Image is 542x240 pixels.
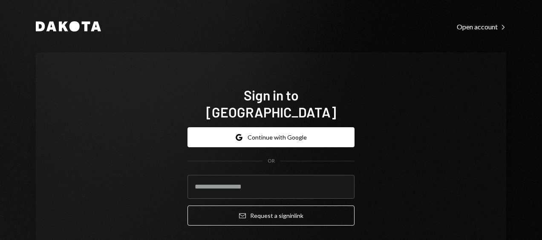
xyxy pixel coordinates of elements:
[187,127,355,147] button: Continue with Google
[457,23,506,31] div: Open account
[187,206,355,226] button: Request a signinlink
[268,157,275,165] div: OR
[457,22,506,31] a: Open account
[187,86,355,120] h1: Sign in to [GEOGRAPHIC_DATA]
